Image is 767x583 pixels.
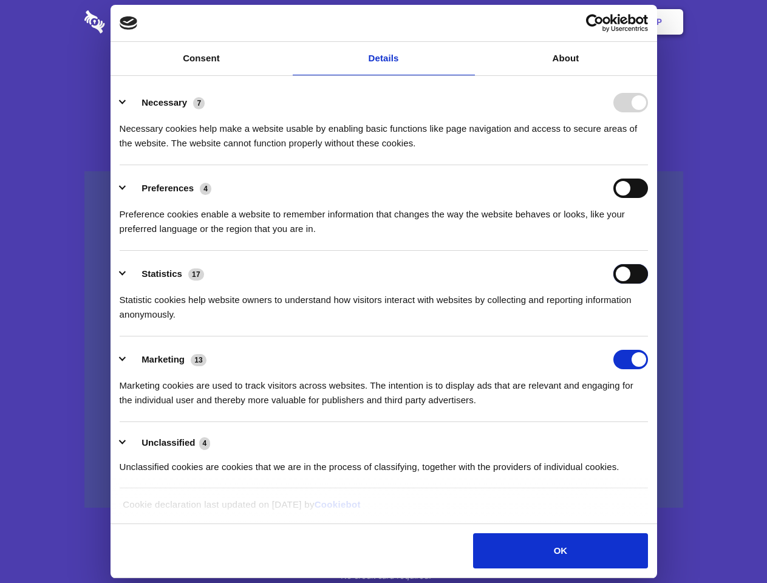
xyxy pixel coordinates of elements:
span: 4 [199,437,211,449]
div: Marketing cookies are used to track visitors across websites. The intention is to display ads tha... [120,369,648,407]
div: Preference cookies enable a website to remember information that changes the way the website beha... [120,198,648,236]
button: Unclassified (4) [120,435,218,451]
a: Details [293,42,475,75]
a: Wistia video thumbnail [84,171,683,508]
a: Login [551,3,604,41]
iframe: Drift Widget Chat Controller [706,522,752,568]
label: Necessary [141,97,187,107]
button: Statistics (17) [120,264,212,284]
label: Statistics [141,268,182,279]
div: Necessary cookies help make a website usable by enabling basic functions like page navigation and... [120,112,648,151]
a: About [475,42,657,75]
div: Cookie declaration last updated on [DATE] by [114,497,653,521]
div: Statistic cookies help website owners to understand how visitors interact with websites by collec... [120,284,648,322]
img: logo [120,16,138,30]
a: Consent [111,42,293,75]
span: 13 [191,354,206,366]
label: Preferences [141,183,194,193]
span: 4 [200,183,211,195]
span: 7 [193,97,205,109]
img: logo-wordmark-white-trans-d4663122ce5f474addd5e946df7df03e33cb6a1c49d2221995e7729f52c070b2.svg [84,10,188,33]
button: Preferences (4) [120,179,219,198]
h4: Auto-redaction of sensitive data, encrypted data sharing and self-destructing private chats. Shar... [84,111,683,151]
h1: Eliminate Slack Data Loss. [84,55,683,98]
a: Contact [493,3,548,41]
a: Cookiebot [315,499,361,510]
div: Unclassified cookies are cookies that we are in the process of classifying, together with the pro... [120,451,648,474]
a: Usercentrics Cookiebot - opens in a new window [542,14,648,32]
button: Marketing (13) [120,350,214,369]
span: 17 [188,268,204,281]
button: Necessary (7) [120,93,213,112]
button: OK [473,533,647,568]
label: Marketing [141,354,185,364]
a: Pricing [356,3,409,41]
